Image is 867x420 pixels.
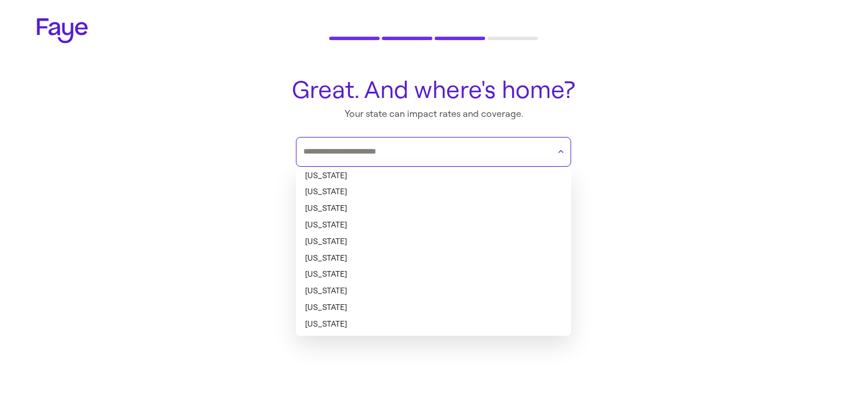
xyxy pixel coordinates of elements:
h1: Great. And where's home? [289,77,578,103]
li: [US_STATE] [296,184,571,201]
li: [US_STATE] [296,217,571,234]
li: [US_STATE] [296,300,571,316]
li: [US_STATE] [296,168,571,185]
li: [US_STATE] [296,250,571,267]
li: [US_STATE] [296,201,571,217]
li: [US_STATE] [296,283,571,300]
li: [US_STATE] [296,316,571,333]
li: [US_STATE] [296,333,571,350]
li: [US_STATE] [296,234,571,250]
li: [US_STATE] [296,266,571,283]
p: Your state can impact rates and coverage. [289,108,578,120]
